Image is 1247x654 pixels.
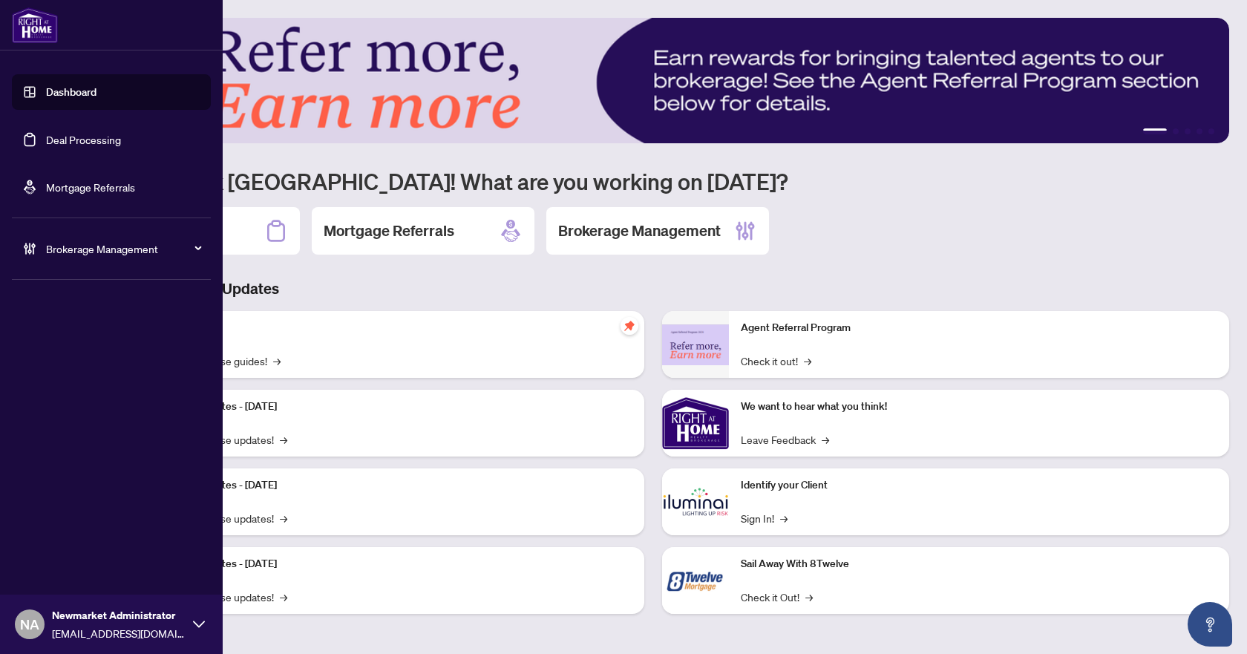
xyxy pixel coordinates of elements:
a: Dashboard [46,85,96,99]
a: Sign In!→ [741,510,788,526]
span: pushpin [621,317,638,335]
span: [EMAIL_ADDRESS][DOMAIN_NAME] [52,625,186,641]
button: Open asap [1188,602,1232,647]
a: Check it Out!→ [741,589,813,605]
span: → [804,353,811,369]
button: 4 [1197,128,1202,134]
span: → [780,510,788,526]
span: → [280,431,287,448]
span: Newmarket Administrator [52,607,186,624]
button: 2 [1173,128,1179,134]
img: Agent Referral Program [662,324,729,365]
p: Identify your Client [741,477,1217,494]
span: → [280,589,287,605]
button: 1 [1143,128,1167,134]
span: → [273,353,281,369]
p: Platform Updates - [DATE] [156,556,632,572]
img: Slide 0 [77,18,1229,143]
a: Deal Processing [46,133,121,146]
p: Platform Updates - [DATE] [156,477,632,494]
span: Brokerage Management [46,241,200,257]
a: Mortgage Referrals [46,180,135,194]
img: Identify your Client [662,468,729,535]
p: Sail Away With 8Twelve [741,556,1217,572]
span: → [805,589,813,605]
button: 3 [1185,128,1191,134]
h2: Brokerage Management [558,220,721,241]
span: NA [20,614,39,635]
h1: Welcome back [GEOGRAPHIC_DATA]! What are you working on [DATE]? [77,167,1229,195]
img: We want to hear what you think! [662,390,729,457]
span: → [822,431,829,448]
p: Agent Referral Program [741,320,1217,336]
a: Leave Feedback→ [741,431,829,448]
a: Check it out!→ [741,353,811,369]
h2: Mortgage Referrals [324,220,454,241]
p: Platform Updates - [DATE] [156,399,632,415]
p: Self-Help [156,320,632,336]
p: We want to hear what you think! [741,399,1217,415]
h3: Brokerage & Industry Updates [77,278,1229,299]
img: logo [12,7,58,43]
span: → [280,510,287,526]
button: 5 [1208,128,1214,134]
img: Sail Away With 8Twelve [662,547,729,614]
